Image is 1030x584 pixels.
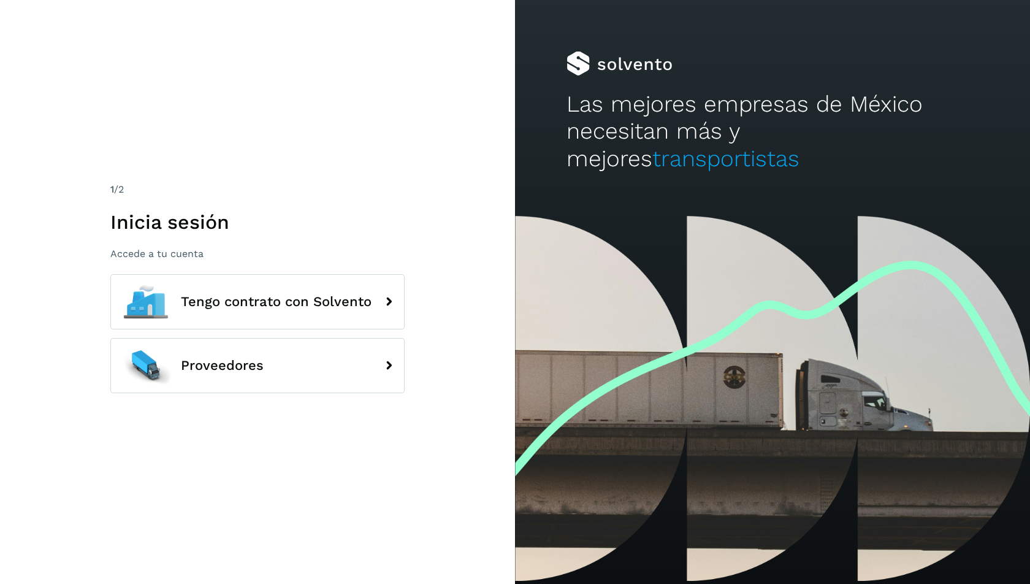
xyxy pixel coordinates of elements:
span: transportistas [652,145,799,172]
span: 1 [110,183,114,195]
h1: Inicia sesión [110,210,405,234]
button: Proveedores [110,338,405,393]
p: Accede a tu cuenta [110,248,405,259]
div: /2 [110,182,405,197]
span: Tengo contrato con Solvento [181,294,372,309]
h2: Las mejores empresas de México necesitan más y mejores [566,91,979,172]
button: Tengo contrato con Solvento [110,274,405,329]
span: Proveedores [181,358,264,373]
